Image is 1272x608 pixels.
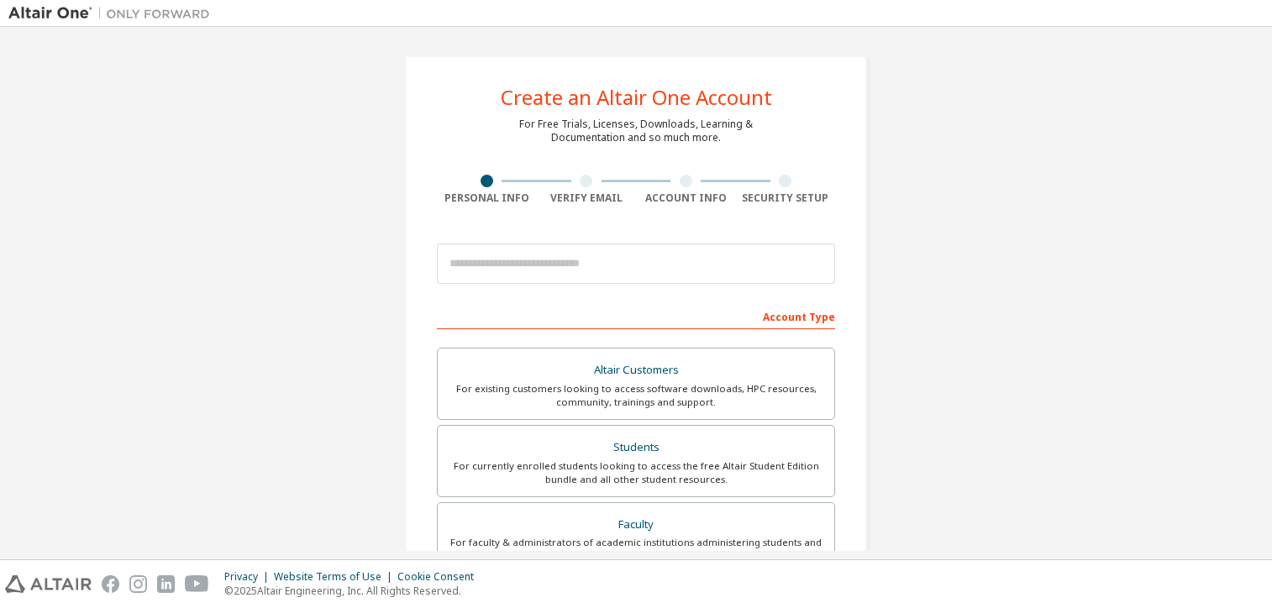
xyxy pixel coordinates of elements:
[274,570,397,584] div: Website Terms of Use
[5,575,92,593] img: altair_logo.svg
[224,570,274,584] div: Privacy
[636,191,736,205] div: Account Info
[437,302,835,329] div: Account Type
[157,575,175,593] img: linkedin.svg
[8,5,218,22] img: Altair One
[448,359,824,382] div: Altair Customers
[448,382,824,409] div: For existing customers looking to access software downloads, HPC resources, community, trainings ...
[448,513,824,537] div: Faculty
[129,575,147,593] img: instagram.svg
[736,191,836,205] div: Security Setup
[519,118,753,144] div: For Free Trials, Licenses, Downloads, Learning & Documentation and so much more.
[185,575,209,593] img: youtube.svg
[224,584,484,598] p: © 2025 Altair Engineering, Inc. All Rights Reserved.
[448,536,824,563] div: For faculty & administrators of academic institutions administering students and accessing softwa...
[501,87,772,107] div: Create an Altair One Account
[437,191,537,205] div: Personal Info
[537,191,637,205] div: Verify Email
[448,436,824,459] div: Students
[397,570,484,584] div: Cookie Consent
[448,459,824,486] div: For currently enrolled students looking to access the free Altair Student Edition bundle and all ...
[102,575,119,593] img: facebook.svg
